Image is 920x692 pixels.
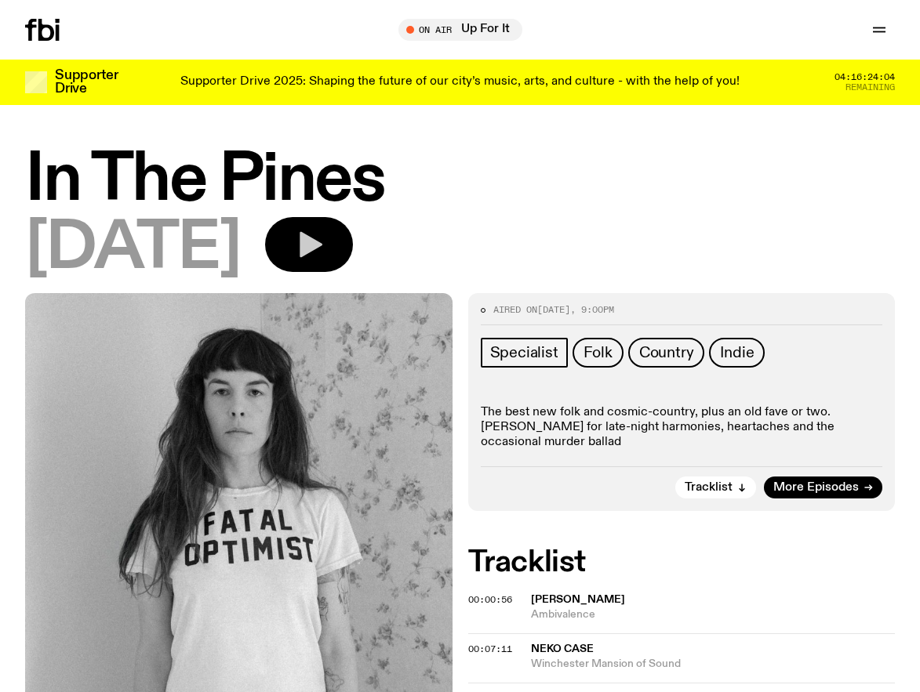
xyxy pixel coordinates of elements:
a: More Episodes [764,476,882,498]
button: On AirUp For It [398,19,522,41]
span: Neko Case [531,643,594,654]
button: 00:00:56 [468,596,512,604]
h1: In The Pines [25,149,895,212]
span: 04:16:24:04 [835,73,895,82]
span: Specialist [490,344,558,361]
span: [DATE] [25,217,240,281]
span: [PERSON_NAME] [531,594,625,605]
span: Winchester Mansion of Sound [531,657,896,672]
span: 00:00:56 [468,593,512,606]
a: Specialist [481,338,568,368]
span: Indie [720,344,754,361]
h2: Tracklist [468,549,896,577]
span: Aired on [493,303,537,316]
a: Indie [709,338,765,368]
h3: Supporter Drive [55,69,118,96]
p: Supporter Drive 2025: Shaping the future of our city’s music, arts, and culture - with the help o... [180,75,740,89]
button: Tracklist [675,476,756,498]
span: Tracklist [685,482,733,494]
a: Country [628,338,705,368]
span: Remaining [845,83,895,92]
span: Ambivalence [531,607,896,622]
a: Folk [573,338,624,368]
span: More Episodes [773,482,859,494]
button: 00:07:11 [468,645,512,654]
span: Country [639,344,694,361]
span: [DATE] [537,303,570,316]
span: 00:07:11 [468,643,512,655]
span: , 9:00pm [570,303,614,316]
span: Folk [584,344,613,361]
p: The best new folk and cosmic-country, plus an old fave or two. [PERSON_NAME] for late-night harmo... [481,405,883,451]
